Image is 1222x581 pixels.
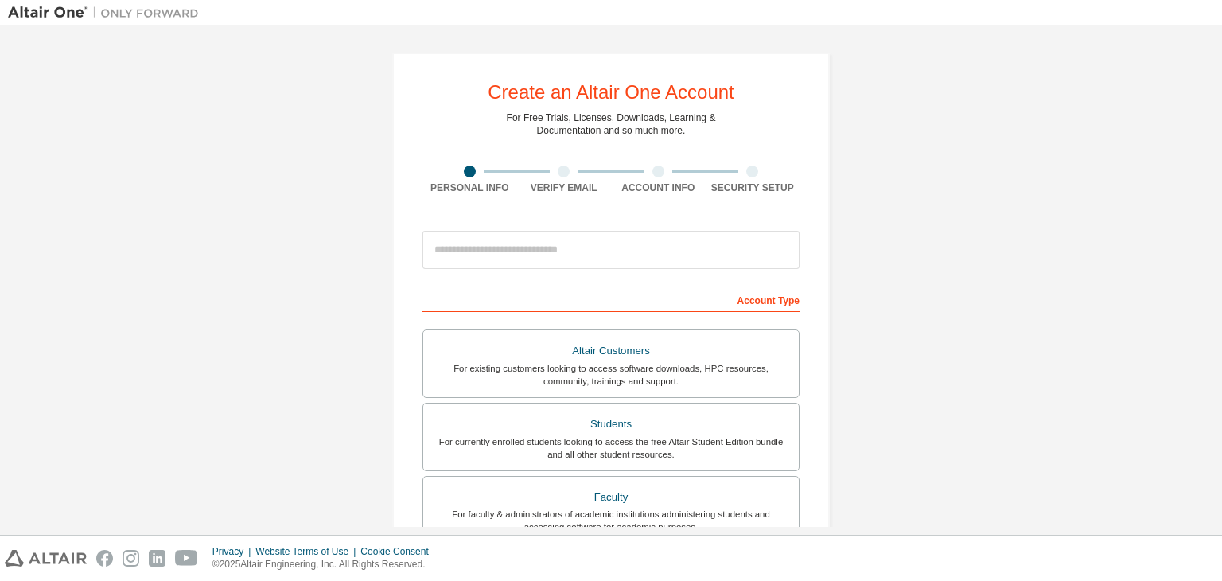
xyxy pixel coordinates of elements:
[212,558,438,571] p: © 2025 Altair Engineering, Inc. All Rights Reserved.
[517,181,612,194] div: Verify Email
[360,545,438,558] div: Cookie Consent
[433,486,789,509] div: Faculty
[433,413,789,435] div: Students
[433,340,789,362] div: Altair Customers
[433,508,789,533] div: For faculty & administrators of academic institutions administering students and accessing softwa...
[706,181,800,194] div: Security Setup
[96,550,113,567] img: facebook.svg
[123,550,139,567] img: instagram.svg
[255,545,360,558] div: Website Terms of Use
[8,5,207,21] img: Altair One
[507,111,716,137] div: For Free Trials, Licenses, Downloads, Learning & Documentation and so much more.
[149,550,165,567] img: linkedin.svg
[5,550,87,567] img: altair_logo.svg
[433,362,789,388] div: For existing customers looking to access software downloads, HPC resources, community, trainings ...
[611,181,706,194] div: Account Info
[212,545,255,558] div: Privacy
[422,287,800,312] div: Account Type
[433,435,789,461] div: For currently enrolled students looking to access the free Altair Student Edition bundle and all ...
[488,83,734,102] div: Create an Altair One Account
[175,550,198,567] img: youtube.svg
[422,181,517,194] div: Personal Info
